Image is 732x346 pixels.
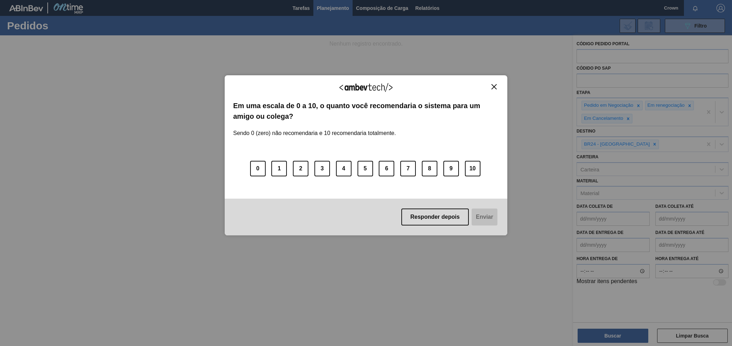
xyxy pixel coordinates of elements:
[336,161,352,176] button: 4
[314,161,330,176] button: 3
[293,161,308,176] button: 2
[489,84,499,90] button: Close
[491,84,497,89] img: Close
[401,209,469,225] button: Responder depois
[233,122,396,136] label: Sendo 0 (zero) não recomendaria e 10 recomendaria totalmente.
[379,161,394,176] button: 6
[465,161,480,176] button: 10
[422,161,437,176] button: 8
[233,100,499,122] label: Em uma escala de 0 a 10, o quanto você recomendaria o sistema para um amigo ou colega?
[250,161,266,176] button: 0
[443,161,459,176] button: 9
[358,161,373,176] button: 5
[400,161,416,176] button: 7
[340,83,392,92] img: Logo Ambevtech
[271,161,287,176] button: 1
